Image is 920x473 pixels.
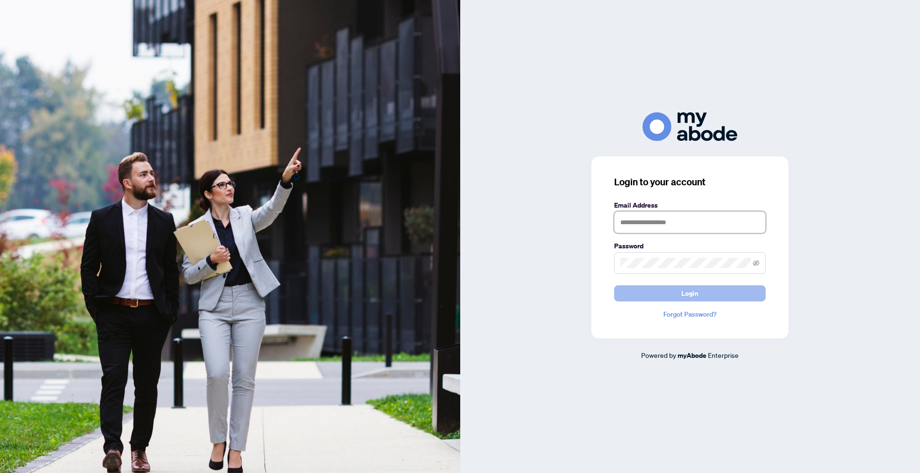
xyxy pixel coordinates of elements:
[753,260,759,266] span: eye-invisible
[641,351,676,359] span: Powered by
[643,112,737,141] img: ma-logo
[614,175,766,189] h3: Login to your account
[614,200,766,210] label: Email Address
[614,309,766,319] a: Forgot Password?
[614,241,766,251] label: Password
[681,286,698,301] span: Login
[678,350,706,361] a: myAbode
[614,285,766,301] button: Login
[708,351,739,359] span: Enterprise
